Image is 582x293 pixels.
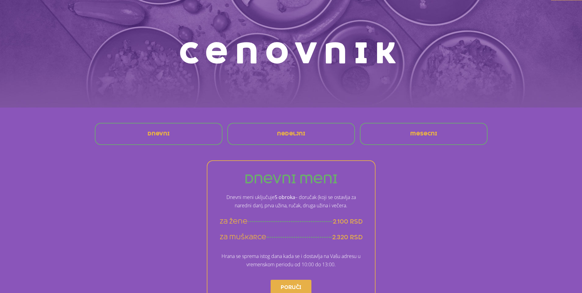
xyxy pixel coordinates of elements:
[281,283,301,292] span: Poruči
[277,131,305,136] span: nedeljni
[405,127,442,141] a: mesecni
[220,193,363,210] p: Dnevni meni uključuje – doručak (koji se ostavlja za naredni dan), prva užina, ručak, druga užina...
[220,173,363,185] h3: dnevni meni
[220,218,248,225] span: za žene
[220,252,363,269] p: Hrana se sprema istog dana kada se i dostavlja na Vašu adresu u vremenskom periodu od 10:00 do 13...
[272,127,310,141] a: nedeljni
[275,194,295,201] strong: 5 obroka
[333,218,363,225] span: 2.100 rsd
[148,131,170,136] span: Dnevni
[92,40,491,68] h1: Cenovnik
[220,233,266,241] span: za muškarce
[143,127,175,141] a: Dnevni
[332,233,363,241] span: 2.320 rsd
[410,131,437,136] span: mesecni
